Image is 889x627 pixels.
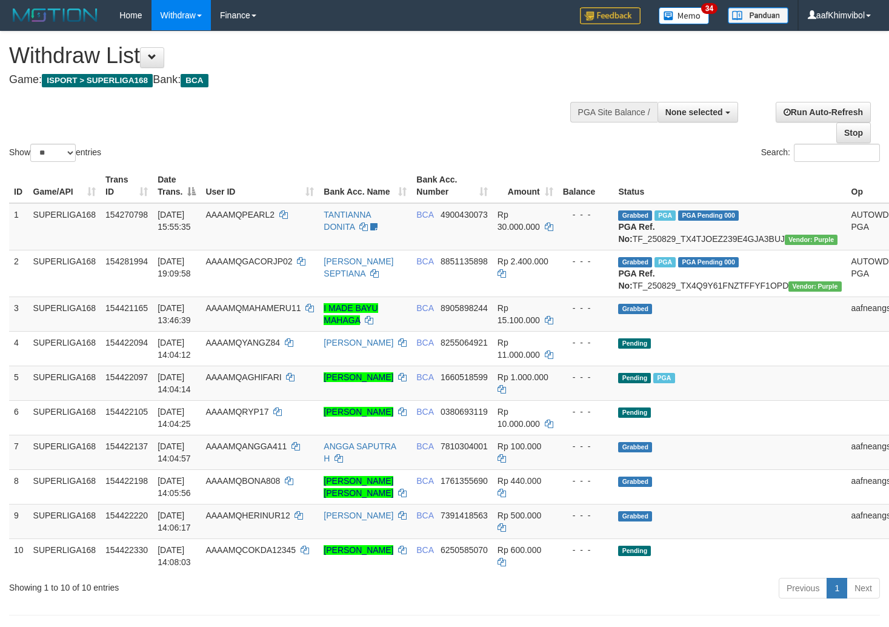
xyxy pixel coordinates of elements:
[9,297,28,331] td: 3
[416,441,433,451] span: BCA
[205,476,280,486] span: AAAAMQBONA808
[441,407,488,417] span: Copy 0380693119 to clipboard
[158,511,191,532] span: [DATE] 14:06:17
[441,372,488,382] span: Copy 1660518599 to clipboard
[28,297,101,331] td: SUPERLIGA168
[563,440,609,452] div: - - -
[28,366,101,400] td: SUPERLIGA168
[205,407,268,417] span: AAAAMQRYP17
[324,372,393,382] a: [PERSON_NAME]
[324,441,396,463] a: ANGGA SAPUTRA H
[9,400,28,435] td: 6
[498,441,541,451] span: Rp 100.000
[42,74,153,87] span: ISPORT > SUPERLIGA168
[563,302,609,314] div: - - -
[836,122,871,143] a: Stop
[788,281,841,292] span: Vendor URL: https://trx4.1velocity.biz
[618,222,654,244] b: PGA Ref. No:
[498,545,541,555] span: Rp 600.000
[205,303,301,313] span: AAAAMQMAHAMERU11
[794,144,880,162] input: Search:
[498,476,541,486] span: Rp 440.000
[153,169,201,203] th: Date Trans.: activate to sort column descending
[779,578,827,598] a: Previous
[105,511,148,520] span: 154422220
[678,210,739,221] span: PGA Pending
[827,578,847,598] a: 1
[105,210,148,220] span: 154270798
[728,7,788,24] img: panduan.png
[416,256,433,266] span: BCA
[205,338,280,347] span: AAAAMQYANGZ84
[158,441,191,463] span: [DATE] 14:04:57
[324,511,393,520] a: [PERSON_NAME]
[205,372,281,382] span: AAAAMQAGHIFARI
[416,545,433,555] span: BCA
[618,269,654,290] b: PGA Ref. No:
[498,210,540,232] span: Rp 30.000.000
[158,476,191,498] span: [DATE] 14:05:56
[654,257,676,267] span: Marked by aafnonsreyleab
[28,469,101,504] td: SUPERLIGA168
[580,7,641,24] img: Feedback.jpg
[618,407,651,418] span: Pending
[158,256,191,278] span: [DATE] 19:09:58
[441,545,488,555] span: Copy 6250585070 to clipboard
[28,169,101,203] th: Game/API: activate to sort column ascending
[9,6,101,24] img: MOTION_logo.png
[570,102,658,122] div: PGA Site Balance /
[9,469,28,504] td: 8
[441,303,488,313] span: Copy 8905898244 to clipboard
[416,407,433,417] span: BCA
[28,435,101,469] td: SUPERLIGA168
[498,407,540,429] span: Rp 10.000.000
[9,331,28,366] td: 4
[416,338,433,347] span: BCA
[30,144,76,162] select: Showentries
[776,102,871,122] a: Run Auto-Refresh
[498,256,548,266] span: Rp 2.400.000
[205,441,287,451] span: AAAAMQANGGA411
[416,210,433,220] span: BCA
[665,107,723,117] span: None selected
[101,169,153,203] th: Trans ID: activate to sort column ascending
[28,331,101,366] td: SUPERLIGA168
[416,303,433,313] span: BCA
[9,538,28,573] td: 10
[618,373,651,383] span: Pending
[9,169,28,203] th: ID
[416,476,433,486] span: BCA
[659,7,710,24] img: Button%20Memo.svg
[441,511,488,520] span: Copy 7391418563 to clipboard
[563,255,609,267] div: - - -
[9,74,581,86] h4: Game: Bank:
[618,546,651,556] span: Pending
[563,371,609,383] div: - - -
[105,338,148,347] span: 154422094
[613,250,846,297] td: TF_250829_TX4Q9Y61FNZTFFYF1OPD
[653,373,674,383] span: Marked by aafsoycanthlai
[9,577,361,594] div: Showing 1 to 10 of 10 entries
[158,338,191,360] span: [DATE] 14:04:12
[324,407,393,417] a: [PERSON_NAME]
[205,210,275,220] span: AAAAMQPEARL2
[28,504,101,538] td: SUPERLIGA168
[558,169,614,203] th: Balance
[563,475,609,487] div: - - -
[498,303,540,325] span: Rp 15.100.000
[441,338,488,347] span: Copy 8255064921 to clipboard
[9,144,101,162] label: Show entries
[563,406,609,418] div: - - -
[9,250,28,297] td: 2
[105,372,148,382] span: 154422097
[9,366,28,400] td: 5
[441,256,488,266] span: Copy 8851135898 to clipboard
[28,203,101,250] td: SUPERLIGA168
[9,203,28,250] td: 1
[319,169,411,203] th: Bank Acc. Name: activate to sort column ascending
[9,44,581,68] h1: Withdraw List
[324,303,378,325] a: I MADE BAYU MAHAGA
[785,235,837,245] span: Vendor URL: https://trx4.1velocity.biz
[105,476,148,486] span: 154422198
[9,435,28,469] td: 7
